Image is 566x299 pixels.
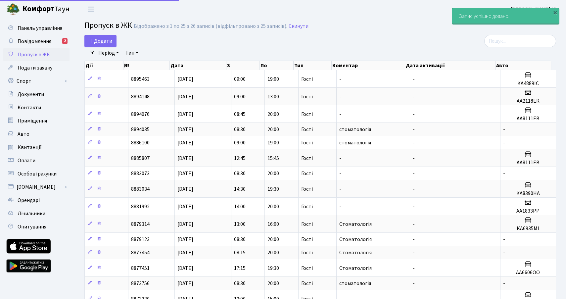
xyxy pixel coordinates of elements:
[234,93,246,100] span: 09:00
[84,20,132,31] span: Пропуск в ЖК
[510,5,558,13] a: [PERSON_NAME] Ю.
[18,157,35,164] span: Оплати
[413,249,415,256] span: -
[3,220,70,233] a: Опитування
[413,155,415,162] span: -
[18,91,44,98] span: Документи
[170,61,226,70] th: Дата
[339,126,371,133] span: стоматологія
[18,104,41,111] span: Контакти
[85,61,123,70] th: Дії
[503,98,553,104] h5: АА2118ЕК
[131,126,150,133] span: 8894035
[177,75,193,83] span: [DATE]
[503,80,553,87] h5: КA4889IC
[131,155,150,162] span: 8885807
[18,210,45,217] span: Лічильники
[83,4,99,15] button: Переключити навігацію
[267,249,279,256] span: 20:00
[413,126,415,133] span: -
[339,203,341,210] span: -
[177,249,193,256] span: [DATE]
[339,155,341,162] span: -
[3,127,70,141] a: Авто
[503,126,505,133] span: -
[413,111,415,118] span: -
[3,35,70,48] a: Повідомлення2
[301,94,313,99] span: Гості
[495,61,551,70] th: Авто
[503,208,553,214] h5: АА1833РР
[131,111,150,118] span: 8894076
[552,9,558,16] div: ×
[339,221,372,228] span: Стоматологія
[267,75,279,83] span: 19:00
[413,265,415,272] span: -
[177,111,193,118] span: [DATE]
[177,139,193,146] span: [DATE]
[267,221,279,228] span: 16:00
[3,194,70,207] a: Орендарі
[234,265,246,272] span: 17:15
[131,280,150,287] span: 8873756
[18,170,57,177] span: Особові рахунки
[339,280,371,287] span: стоматологія
[503,190,553,197] h5: КА8390НА
[405,61,495,70] th: Дата активації
[339,75,341,83] span: -
[131,236,150,243] span: 8879123
[234,185,246,193] span: 14:30
[234,221,246,228] span: 13:00
[84,35,117,47] a: Додати
[3,167,70,180] a: Особові рахунки
[294,61,332,70] th: Тип
[484,35,556,47] input: Пошук...
[18,38,51,45] span: Повідомлення
[503,270,553,276] h5: АА6606ОО
[267,265,279,272] span: 19:30
[301,237,313,242] span: Гості
[3,180,70,194] a: [DOMAIN_NAME]
[234,280,246,287] span: 08:30
[339,249,372,256] span: Стоматологія
[226,61,260,70] th: З
[234,111,246,118] span: 08:45
[339,170,341,177] span: -
[18,25,62,32] span: Панель управління
[123,61,170,70] th: №
[301,156,313,161] span: Гості
[177,221,193,228] span: [DATE]
[267,170,279,177] span: 20:00
[18,130,29,138] span: Авто
[301,127,313,132] span: Гості
[260,61,294,70] th: По
[301,140,313,145] span: Гості
[267,93,279,100] span: 13:00
[18,64,52,72] span: Подати заявку
[177,236,193,243] span: [DATE]
[301,250,313,255] span: Гості
[234,75,246,83] span: 09:00
[234,155,246,162] span: 12:45
[23,4,70,15] span: Таун
[301,171,313,176] span: Гості
[339,265,372,272] span: Стоматологія
[503,160,553,166] h5: АА8111ЕВ
[234,203,246,210] span: 14:00
[234,170,246,177] span: 08:30
[3,75,70,88] a: Спорт
[267,126,279,133] span: 20:00
[62,38,68,44] div: 2
[131,203,150,210] span: 8881992
[503,225,553,232] h5: КА6935МІ
[503,170,505,177] span: -
[131,75,150,83] span: 8895463
[234,139,246,146] span: 09:00
[413,280,415,287] span: -
[301,222,313,227] span: Гості
[89,37,112,45] span: Додати
[177,155,193,162] span: [DATE]
[18,144,42,151] span: Квитанції
[267,236,279,243] span: 20:00
[267,203,279,210] span: 20:00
